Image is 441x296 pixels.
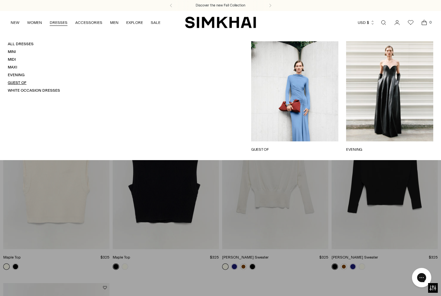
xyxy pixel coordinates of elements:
[418,16,431,29] a: Open cart modal
[126,15,143,30] a: EXPLORE
[27,15,42,30] a: WOMEN
[151,15,160,30] a: SALE
[196,3,245,8] a: Discover the new Fall Collection
[391,16,404,29] a: Go to the account page
[11,15,19,30] a: NEW
[110,15,118,30] a: MEN
[427,19,433,25] span: 0
[50,15,67,30] a: DRESSES
[377,16,390,29] a: Open search modal
[5,271,65,291] iframe: Sign Up via Text for Offers
[75,15,102,30] a: ACCESSORIES
[358,15,375,30] button: USD $
[409,266,435,290] iframe: Gorgias live chat messenger
[185,16,256,29] a: SIMKHAI
[404,16,417,29] a: Wishlist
